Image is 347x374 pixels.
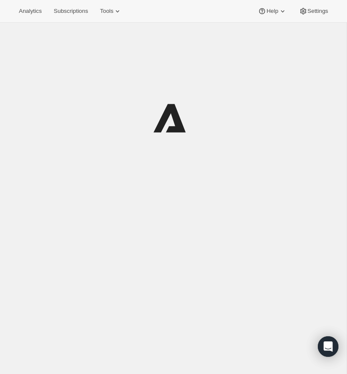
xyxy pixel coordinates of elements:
[294,5,333,17] button: Settings
[318,336,338,357] div: Open Intercom Messenger
[253,5,292,17] button: Help
[266,8,278,15] span: Help
[100,8,113,15] span: Tools
[48,5,93,17] button: Subscriptions
[19,8,42,15] span: Analytics
[308,8,328,15] span: Settings
[54,8,88,15] span: Subscriptions
[95,5,127,17] button: Tools
[14,5,47,17] button: Analytics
